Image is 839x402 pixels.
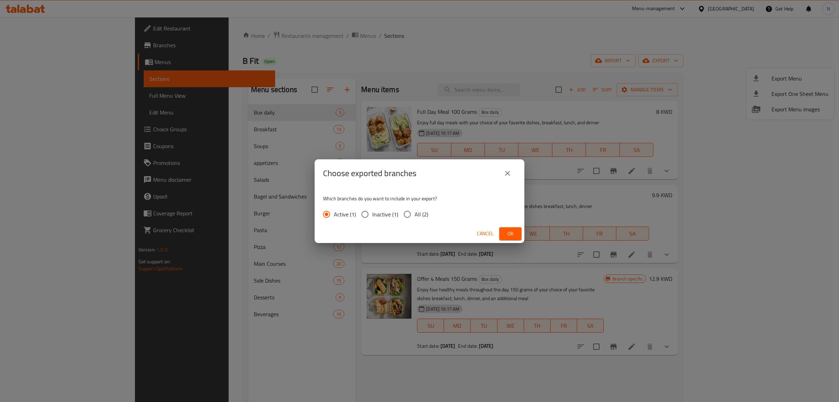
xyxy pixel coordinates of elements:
button: Ok [499,227,522,240]
button: Cancel [474,227,496,240]
button: close [499,165,516,182]
h2: Choose exported branches [323,168,416,179]
span: Cancel [477,229,494,238]
p: Which branches do you want to include in your export? [323,195,516,202]
span: Active (1) [334,210,356,219]
span: All (2) [415,210,428,219]
span: Ok [505,229,516,238]
span: Inactive (1) [372,210,398,219]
